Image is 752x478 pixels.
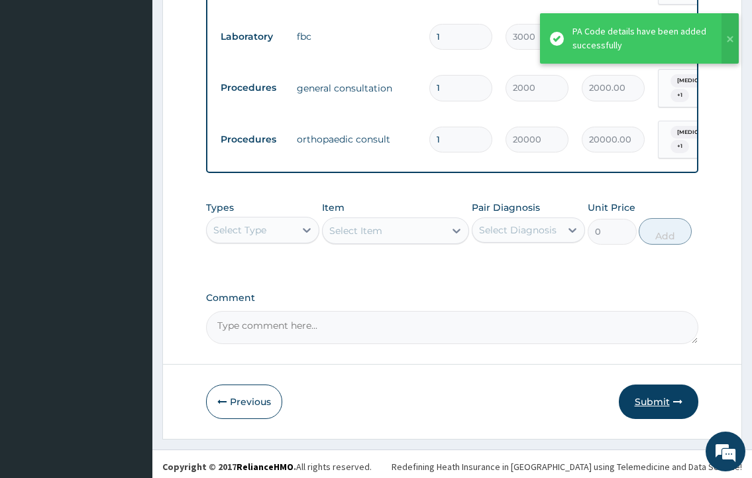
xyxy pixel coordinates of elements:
[69,74,223,91] div: Chat with us now
[206,292,698,304] label: Comment
[7,329,252,375] textarea: Type your message and hit 'Enter'
[619,385,698,419] button: Submit
[322,201,345,214] label: Item
[25,66,54,99] img: d_794563401_company_1708531726252_794563401
[77,150,183,284] span: We're online!
[671,89,689,102] span: + 1
[213,223,266,237] div: Select Type
[290,23,423,50] td: fbc
[671,74,733,88] span: [MEDICAL_DATA]
[479,223,557,237] div: Select Diagnosis
[214,76,290,100] td: Procedures
[671,126,733,139] span: [MEDICAL_DATA]
[639,218,692,245] button: Add
[214,25,290,49] td: Laboratory
[671,140,689,153] span: + 1
[206,385,282,419] button: Previous
[392,460,742,473] div: Redefining Heath Insurance in [GEOGRAPHIC_DATA] using Telemedicine and Data Science!
[214,127,290,152] td: Procedures
[572,25,709,52] div: PA Code details have been added successfully
[290,75,423,101] td: general consultation
[217,7,249,38] div: Minimize live chat window
[237,461,294,473] a: RelianceHMO
[290,126,423,152] td: orthopaedic consult
[472,201,540,214] label: Pair Diagnosis
[162,461,296,473] strong: Copyright © 2017 .
[588,201,635,214] label: Unit Price
[206,202,234,213] label: Types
